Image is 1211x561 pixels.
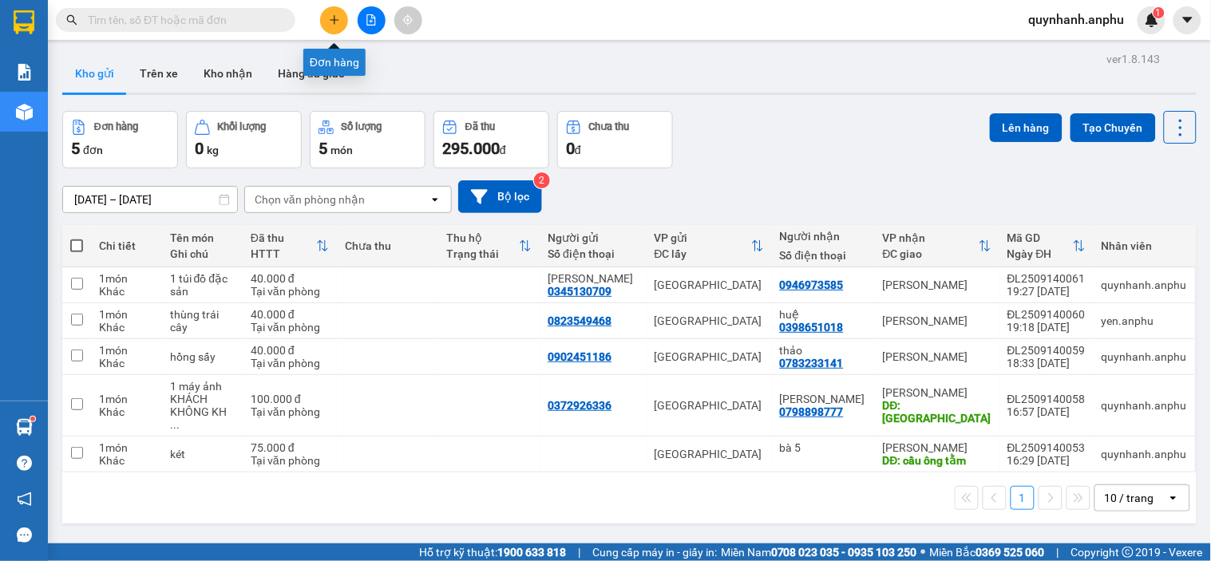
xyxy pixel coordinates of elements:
[12,101,178,120] div: 40.000
[883,441,991,454] div: [PERSON_NAME]
[438,225,540,267] th: Toggle SortBy
[191,54,265,93] button: Kho nhận
[446,231,519,244] div: Thu hộ
[265,54,358,93] button: Hàng đã giao
[1007,247,1073,260] div: Ngày ĐH
[127,54,191,93] button: Trên xe
[976,546,1045,559] strong: 0369 525 060
[310,111,425,168] button: Số lượng5món
[99,454,154,467] div: Khác
[170,380,235,393] div: 1 máy ảnh
[251,357,329,369] div: Tại văn phòng
[1167,492,1180,504] svg: open
[170,448,235,460] div: két
[1102,314,1187,327] div: yen.anphu
[566,139,575,158] span: 0
[548,231,638,244] div: Người gửi
[721,543,917,561] span: Miền Nam
[99,239,154,252] div: Chi tiết
[251,393,329,405] div: 100.000 đ
[255,192,365,207] div: Chọn văn phòng nhận
[251,231,316,244] div: Đã thu
[62,54,127,93] button: Kho gửi
[1007,357,1086,369] div: 18:33 [DATE]
[500,144,506,156] span: đ
[99,308,154,321] div: 1 món
[578,543,580,561] span: |
[1007,454,1086,467] div: 16:29 [DATE]
[319,139,327,158] span: 5
[999,225,1094,267] th: Toggle SortBy
[14,10,34,34] img: logo-vxr
[170,418,180,431] span: ...
[17,527,32,543] span: message
[1122,547,1134,558] span: copyright
[99,441,154,454] div: 1 món
[99,285,154,298] div: Khác
[251,454,329,467] div: Tại văn phòng
[780,321,844,334] div: 0398651018
[71,139,80,158] span: 5
[358,6,386,34] button: file-add
[883,386,991,399] div: [PERSON_NAME]
[251,344,329,357] div: 40.000 đ
[14,49,176,69] div: [PERSON_NAME]
[303,49,366,76] div: Đơn hàng
[780,357,844,369] div: 0783233141
[780,230,867,243] div: Người nhận
[930,543,1045,561] span: Miền Bắc
[251,285,329,298] div: Tại văn phòng
[883,399,991,425] div: DĐ: chợ MN
[1173,6,1201,34] button: caret-down
[1007,321,1086,334] div: 19:18 [DATE]
[655,247,751,260] div: ĐC lấy
[548,350,611,363] div: 0902451186
[548,272,638,285] div: Kiều Khanh
[366,14,377,26] span: file-add
[14,14,176,49] div: [GEOGRAPHIC_DATA]
[170,393,235,431] div: KHÁCH KHÔNG KHAI GIÁ TRỊ HÀNG
[99,344,154,357] div: 1 món
[62,111,178,168] button: Đơn hàng5đơn
[465,121,495,132] div: Đã thu
[17,456,32,471] span: question-circle
[575,144,581,156] span: đ
[1102,350,1187,363] div: quynhanh.anphu
[589,121,630,132] div: Chưa thu
[446,247,519,260] div: Trạng thái
[647,225,772,267] th: Toggle SortBy
[1071,113,1156,142] button: Tạo Chuyến
[17,492,32,507] span: notification
[883,350,991,363] div: [PERSON_NAME]
[218,121,267,132] div: Khối lượng
[14,14,38,30] span: Gửi:
[780,308,867,321] div: huệ
[655,350,764,363] div: [GEOGRAPHIC_DATA]
[1145,13,1159,27] img: icon-new-feature
[63,187,237,212] input: Select a date range.
[251,405,329,418] div: Tại văn phòng
[458,180,542,213] button: Bộ lọc
[548,399,611,412] div: 0372926336
[16,419,33,436] img: warehouse-icon
[30,417,35,421] sup: 1
[243,225,337,267] th: Toggle SortBy
[883,454,991,467] div: DĐ: cầu ông tằm
[655,279,764,291] div: [GEOGRAPHIC_DATA]
[251,441,329,454] div: 75.000 đ
[548,285,611,298] div: 0345130709
[780,393,867,405] div: ngọc thạch
[442,139,500,158] span: 295.000
[780,405,844,418] div: 0798898777
[497,546,566,559] strong: 1900 633 818
[345,239,430,252] div: Chưa thu
[1102,448,1187,460] div: quynhanh.anphu
[99,272,154,285] div: 1 món
[99,405,154,418] div: Khác
[170,247,235,260] div: Ghi chú
[780,441,867,454] div: bà 5
[1107,50,1161,68] div: ver 1.8.143
[88,11,276,29] input: Tìm tên, số ĐT hoặc mã đơn
[16,64,33,81] img: solution-icon
[433,111,549,168] button: Đã thu295.000đ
